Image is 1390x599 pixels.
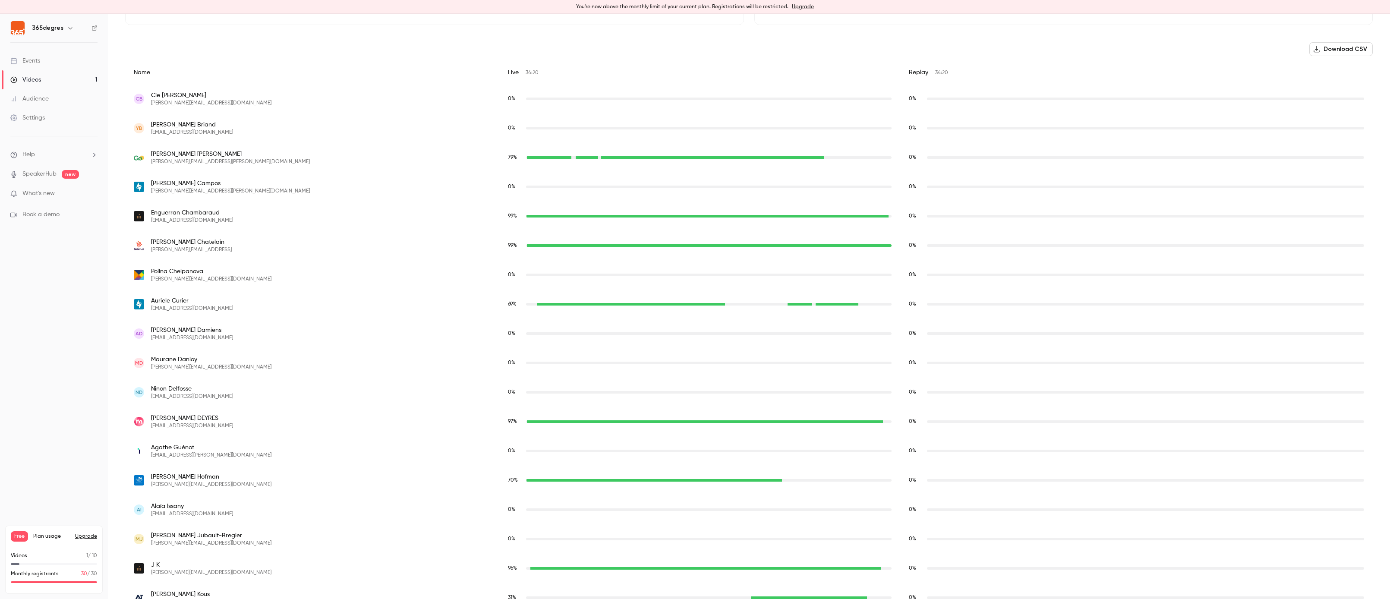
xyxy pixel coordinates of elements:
[909,418,923,426] span: Replay watch time
[136,124,142,132] span: YB
[10,95,49,103] div: Audience
[909,476,923,484] span: Replay watch time
[792,3,814,10] a: Upgrade
[151,481,271,488] span: [PERSON_NAME][EMAIL_ADDRESS][DOMAIN_NAME]
[508,183,522,191] span: Live watch time
[508,272,515,277] span: 0 %
[81,570,97,578] p: / 30
[508,95,522,103] span: Live watch time
[909,447,923,455] span: Replay watch time
[151,267,271,276] span: Polina Chelpanova
[909,154,923,161] span: Replay watch time
[909,360,916,366] span: 0 %
[151,531,271,540] span: [PERSON_NAME] Jubault-Bregler
[151,364,271,371] span: [PERSON_NAME][EMAIL_ADDRESS][DOMAIN_NAME]
[11,531,28,542] span: Free
[909,448,916,454] span: 0 %
[909,126,916,131] span: 0 %
[508,390,515,395] span: 0 %
[508,478,518,483] span: 70 %
[508,359,522,367] span: Live watch time
[508,507,515,512] span: 0 %
[508,419,517,424] span: 97 %
[909,183,923,191] span: Replay watch time
[909,388,923,396] span: Replay watch time
[1309,42,1373,56] button: Download CSV
[909,184,916,189] span: 0 %
[134,475,144,486] img: lamarqueduconsommateur.com
[11,552,27,560] p: Videos
[508,330,522,337] span: Live watch time
[151,443,271,452] span: Agathe Guénot
[125,407,1373,436] div: hello@milay.fr
[909,243,916,248] span: 0 %
[508,243,517,248] span: 99 %
[909,214,916,219] span: 0 %
[909,212,923,220] span: Replay watch time
[10,150,98,159] li: help-dropdown-opener
[136,535,143,543] span: MJ
[125,202,1373,231] div: e.chambaraud@hemea.com
[125,436,1373,466] div: agathe.guenot@imatag.com
[33,533,70,540] span: Plan usage
[125,524,1373,554] div: marie.jubaultbregler@gmail.com
[125,231,1373,260] div: julien.chatelain@golem.ai
[508,566,517,571] span: 96 %
[134,182,144,192] img: happn.fr
[10,113,45,122] div: Settings
[134,563,144,574] img: hemea.com
[151,502,233,511] span: Alaïa Issany
[151,296,233,305] span: Auriele Curier
[151,150,310,158] span: [PERSON_NAME] [PERSON_NAME]
[125,143,1373,172] div: juliette@greengo.voyage
[125,61,499,84] div: Name
[499,61,900,84] div: Live
[75,533,97,540] button: Upgrade
[909,390,916,395] span: 0 %
[526,70,539,76] span: 34:20
[508,360,515,366] span: 0 %
[151,511,233,517] span: [EMAIL_ADDRESS][DOMAIN_NAME]
[135,359,143,367] span: MD
[87,190,98,198] iframe: Noticeable Trigger
[151,91,271,100] span: Cie [PERSON_NAME]
[151,120,233,129] span: [PERSON_NAME] Briand
[909,506,923,514] span: Replay watch time
[136,95,143,103] span: CB
[151,238,232,246] span: [PERSON_NAME] Chatelain
[909,507,916,512] span: 0 %
[151,393,233,400] span: [EMAIL_ADDRESS][DOMAIN_NAME]
[86,553,88,558] span: 1
[125,172,1373,202] div: paul-antoine.campos@happn.fr
[81,571,87,577] span: 30
[134,211,144,221] img: hemea.com
[125,260,1373,290] div: polina.chelpanova@dataart.com
[137,506,142,514] span: AI
[909,300,923,308] span: Replay watch time
[508,302,517,307] span: 69 %
[151,540,271,547] span: [PERSON_NAME][EMAIL_ADDRESS][DOMAIN_NAME]
[909,242,923,249] span: Replay watch time
[125,466,1373,495] div: helene@lamarqueduconsommateur.com
[151,208,233,217] span: Enguerran Chambaraud
[134,270,144,280] img: dataart.com
[151,355,271,364] span: Maurane Danloy
[508,184,515,189] span: 0 %
[508,536,515,542] span: 0 %
[909,331,916,336] span: 0 %
[151,414,233,422] span: [PERSON_NAME] DEYRES
[909,535,923,543] span: Replay watch time
[125,554,1373,583] div: j.kettani@hemea.com
[136,388,143,396] span: ND
[909,95,923,103] span: Replay watch time
[22,189,55,198] span: What's new
[11,21,25,35] img: 365degres
[10,76,41,84] div: Videos
[22,150,35,159] span: Help
[508,331,515,336] span: 0 %
[508,124,522,132] span: Live watch time
[151,326,233,334] span: [PERSON_NAME] Damiens
[151,188,310,195] span: [PERSON_NAME][EMAIL_ADDRESS][PERSON_NAME][DOMAIN_NAME]
[22,170,57,179] a: SpeakerHub
[151,473,271,481] span: [PERSON_NAME] Hofman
